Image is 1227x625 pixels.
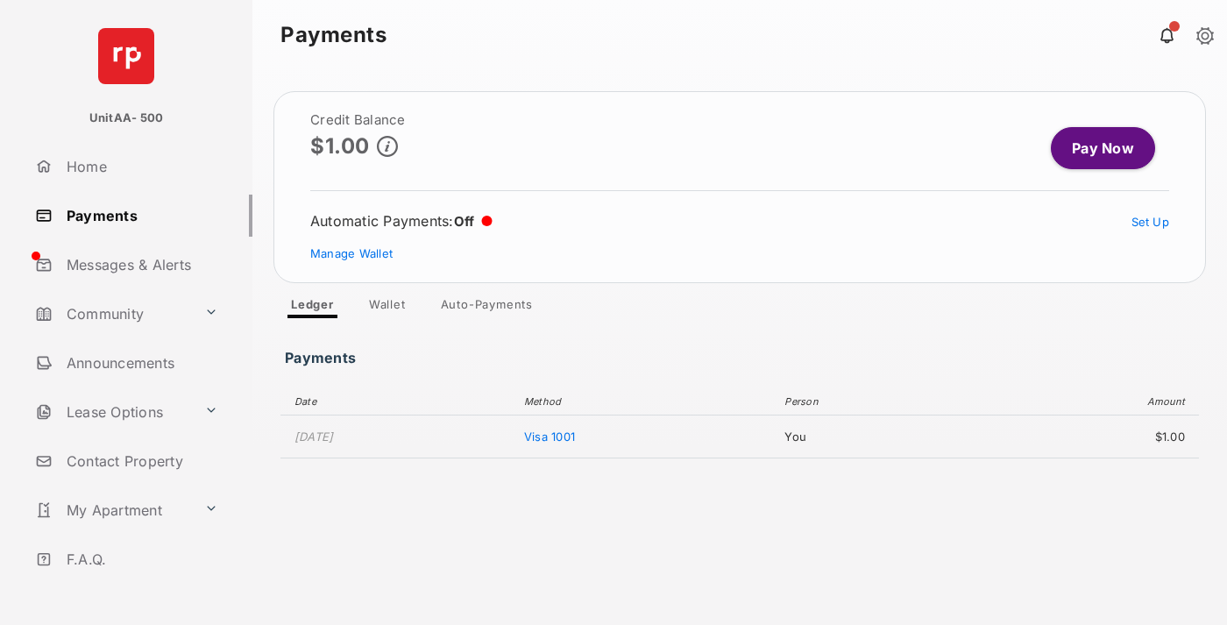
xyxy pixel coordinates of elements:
[427,297,547,318] a: Auto-Payments
[28,146,252,188] a: Home
[28,538,252,580] a: F.A.Q.
[310,212,493,230] div: Automatic Payments :
[28,489,197,531] a: My Apartment
[310,113,406,127] h2: Credit Balance
[454,213,475,230] span: Off
[28,195,252,237] a: Payments
[968,388,1199,415] th: Amount
[776,388,968,415] th: Person
[310,246,393,260] a: Manage Wallet
[28,342,252,384] a: Announcements
[89,110,164,127] p: UnitAA- 500
[28,440,252,482] a: Contact Property
[776,415,968,458] td: You
[310,134,370,158] p: $1.00
[280,25,387,46] strong: Payments
[355,297,420,318] a: Wallet
[524,430,575,444] span: Visa 1001
[98,28,154,84] img: svg+xml;base64,PHN2ZyB4bWxucz0iaHR0cDovL3d3dy53My5vcmcvMjAwMC9zdmciIHdpZHRoPSI2NCIgaGVpZ2h0PSI2NC...
[1131,215,1170,229] a: Set Up
[28,293,197,335] a: Community
[285,350,361,357] h3: Payments
[515,388,776,415] th: Method
[280,388,515,415] th: Date
[277,297,348,318] a: Ledger
[28,391,197,433] a: Lease Options
[294,430,334,444] time: [DATE]
[968,415,1199,458] td: $1.00
[28,244,252,286] a: Messages & Alerts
